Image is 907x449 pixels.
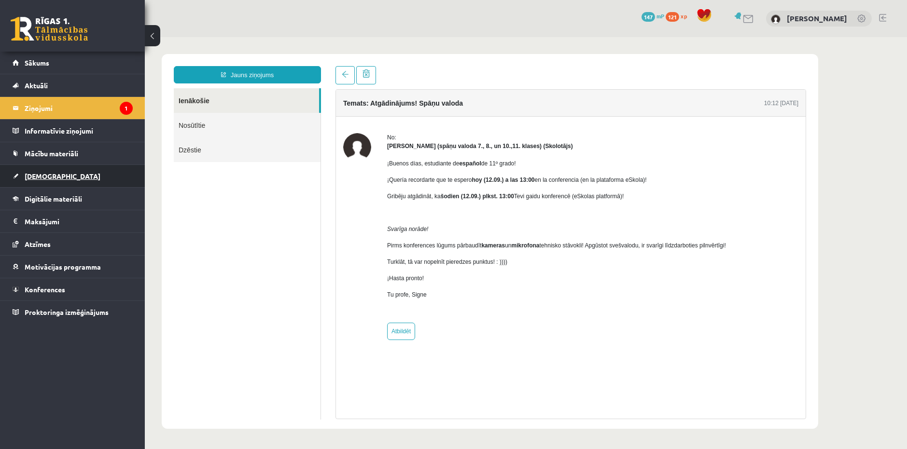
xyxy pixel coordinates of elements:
[13,278,133,300] a: Konferences
[198,96,226,124] img: Signe Sirmā (spāņu valoda 7., 8., un 10.,11. klases)
[242,221,363,228] span: Turklāt, tā var nopelnīt pieredzes punktus! : ))))
[242,139,502,146] span: ¡Quería recordarte que te espero en la conferencia (en la plataforma eSkola)!
[25,120,133,142] legend: Informatīvie ziņojumi
[13,210,133,232] a: Maksājumi
[13,52,133,74] a: Sākums
[25,97,133,119] legend: Ziņojumi
[25,81,48,90] span: Aktuāli
[13,256,133,278] a: Motivācijas programma
[367,205,395,212] b: mikrofona
[13,142,133,164] a: Mācību materiāli
[242,238,279,245] span: ¡Hasta pronto!
[242,123,371,130] span: ¡Buenos días, estudiante de de 11º grado!
[242,189,283,195] span: Svarīga norāde!
[29,51,174,76] a: Ienākošie
[242,286,270,303] a: Atbildēt
[120,102,133,115] i: 1
[25,149,78,158] span: Mācību materiāli
[11,17,88,41] a: Rīgas 1. Tālmācības vidusskola
[666,12,692,20] a: 121 xp
[666,12,679,22] span: 121
[296,156,369,163] span: šodien (12.09.) plkst. 13:00
[242,254,282,261] span: Tu profe, Signe
[619,62,654,70] div: 10:12 [DATE]
[25,210,133,232] legend: Maksājumi
[771,14,781,24] img: Kristiāna Ozola
[242,156,479,163] span: Gribēju atgādināt, ka Tevi gaidu konferencē (eSkolas platformā)!
[787,14,847,23] a: [PERSON_NAME]
[336,205,360,212] b: kameras
[29,76,176,100] a: Nosūtītie
[25,262,101,271] span: Motivācijas programma
[327,139,390,146] b: hoy (12.09.) a las 13:00
[13,97,133,119] a: Ziņojumi1
[681,12,687,20] span: xp
[314,123,336,130] b: español
[13,233,133,255] a: Atzīmes
[13,74,133,96] a: Aktuāli
[25,194,82,203] span: Digitālie materiāli
[13,165,133,187] a: [DEMOGRAPHIC_DATA]
[656,12,664,20] span: mP
[13,188,133,210] a: Digitālie materiāli
[25,308,109,316] span: Proktoringa izmēģinājums
[29,29,176,46] a: Jauns ziņojums
[25,58,49,67] span: Sākums
[242,205,581,212] span: Pirms konferences lūgums pārbaudīt un tehnisko stāvokli! Apgūstot svešvalodu, ir svarīgi līdzdarb...
[13,301,133,323] a: Proktoringa izmēģinājums
[642,12,655,22] span: 147
[242,96,581,105] div: No:
[25,172,100,180] span: [DEMOGRAPHIC_DATA]
[29,100,176,125] a: Dzēstie
[25,285,65,294] span: Konferences
[242,106,428,112] strong: [PERSON_NAME] (spāņu valoda 7., 8., un 10.,11. klases) (Skolotājs)
[642,12,664,20] a: 147 mP
[198,62,318,70] h4: Temats: Atgādinājums! Spāņu valoda
[25,240,51,248] span: Atzīmes
[13,120,133,142] a: Informatīvie ziņojumi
